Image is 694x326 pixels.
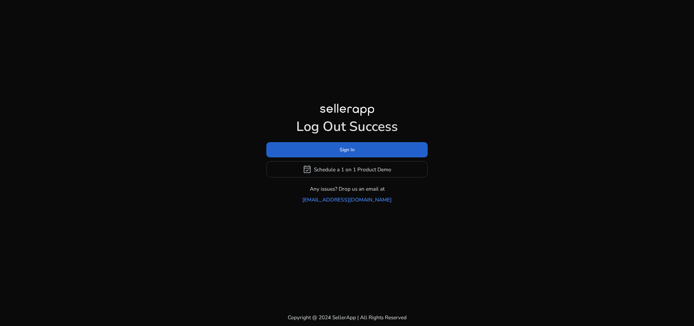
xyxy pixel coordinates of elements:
a: [EMAIL_ADDRESS][DOMAIN_NAME] [302,196,392,204]
span: event_available [303,165,312,174]
h1: Log Out Success [266,119,428,135]
button: event_availableSchedule a 1 on 1 Product Demo [266,161,428,177]
p: Any issues? Drop us an email at [310,185,385,193]
span: Sign In [340,146,355,153]
button: Sign In [266,142,428,157]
